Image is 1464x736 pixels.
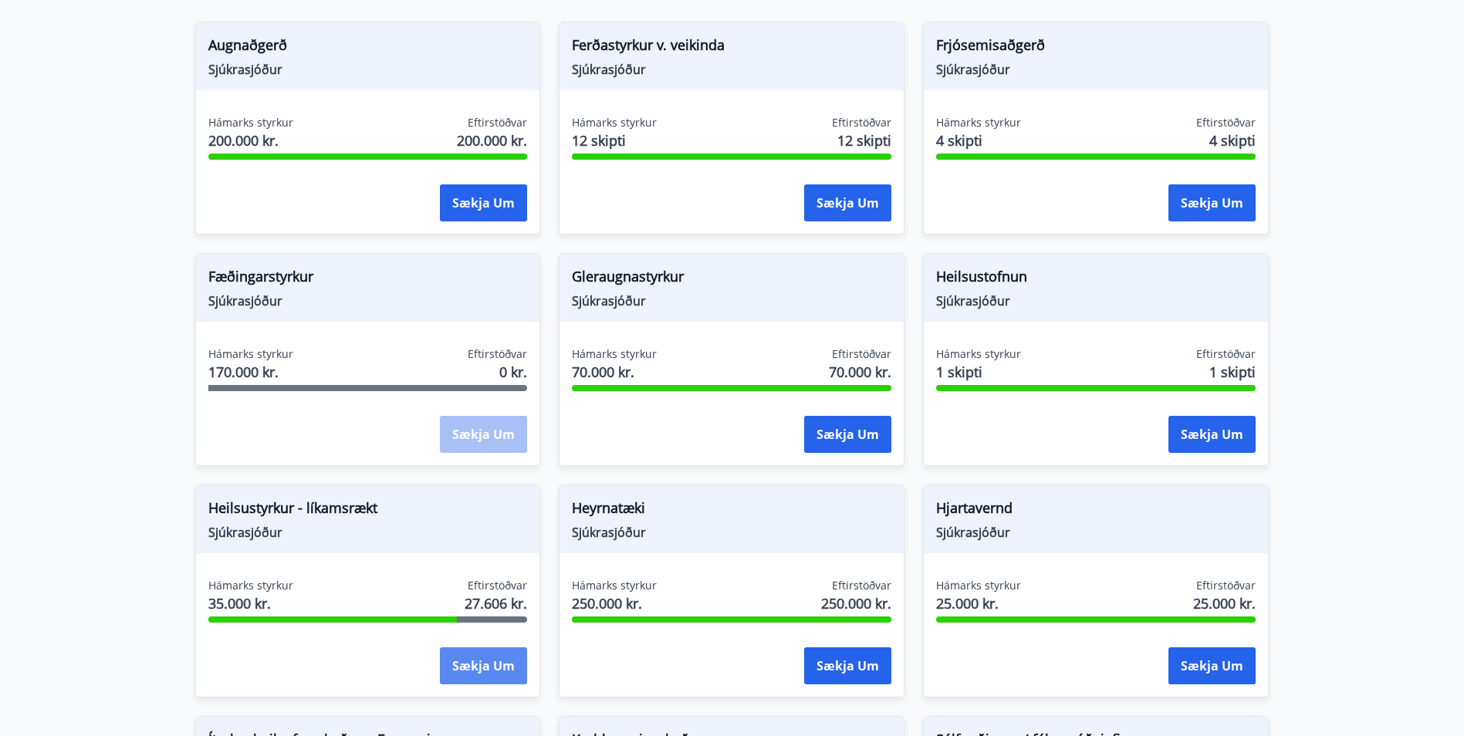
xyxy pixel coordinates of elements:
span: Sjúkrasjóður [572,524,891,541]
span: 12 skipti [572,130,657,150]
span: Sjúkrasjóður [572,61,891,78]
button: Sækja um [804,416,891,453]
span: Sjúkrasjóður [936,292,1256,309]
span: Hámarks styrkur [572,115,657,130]
button: Sækja um [440,647,527,684]
span: Ferðastyrkur v. veikinda [572,35,891,61]
span: Hámarks styrkur [208,346,293,362]
span: Eftirstöðvar [832,115,891,130]
span: 25.000 kr. [1193,593,1256,613]
span: 0 kr. [499,362,527,382]
button: Sækja um [440,184,527,221]
span: Eftirstöðvar [1196,115,1256,130]
span: Hjartavernd [936,498,1256,524]
button: Sækja um [1168,416,1256,453]
span: 12 skipti [837,130,891,150]
span: 70.000 kr. [572,362,657,382]
span: Hámarks styrkur [572,346,657,362]
span: Hámarks styrkur [936,578,1021,593]
button: Sækja um [1168,647,1256,684]
span: Hámarks styrkur [572,578,657,593]
span: Eftirstöðvar [1196,346,1256,362]
span: 27.606 kr. [465,593,527,613]
span: Augnaðgerð [208,35,528,61]
span: 1 skipti [1209,362,1256,382]
span: Eftirstöðvar [468,115,527,130]
span: Eftirstöðvar [468,346,527,362]
span: Eftirstöðvar [832,346,891,362]
span: 170.000 kr. [208,362,293,382]
span: Hámarks styrkur [208,578,293,593]
span: Sjúkrasjóður [936,524,1256,541]
span: Fæðingarstyrkur [208,266,528,292]
span: 35.000 kr. [208,593,293,613]
span: Sjúkrasjóður [936,61,1256,78]
span: Sjúkrasjóður [208,524,528,541]
span: Gleraugnastyrkur [572,266,891,292]
span: Eftirstöðvar [468,578,527,593]
span: Hámarks styrkur [208,115,293,130]
span: Heyrnatæki [572,498,891,524]
span: 250.000 kr. [821,593,891,613]
span: Heilsustyrkur - líkamsrækt [208,498,528,524]
button: Sækja um [804,647,891,684]
button: Sækja um [804,184,891,221]
span: 25.000 kr. [936,593,1021,613]
span: Sjúkrasjóður [208,292,528,309]
span: 250.000 kr. [572,593,657,613]
span: Hámarks styrkur [936,115,1021,130]
span: Sjúkrasjóður [572,292,891,309]
span: 1 skipti [936,362,1021,382]
button: Sækja um [1168,184,1256,221]
span: Heilsustofnun [936,266,1256,292]
span: 4 skipti [936,130,1021,150]
span: 200.000 kr. [457,130,527,150]
span: Hámarks styrkur [936,346,1021,362]
span: Eftirstöðvar [1196,578,1256,593]
span: 70.000 kr. [829,362,891,382]
span: Frjósemisaðgerð [936,35,1256,61]
span: 4 skipti [1209,130,1256,150]
span: Eftirstöðvar [832,578,891,593]
span: Sjúkrasjóður [208,61,528,78]
span: 200.000 kr. [208,130,293,150]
